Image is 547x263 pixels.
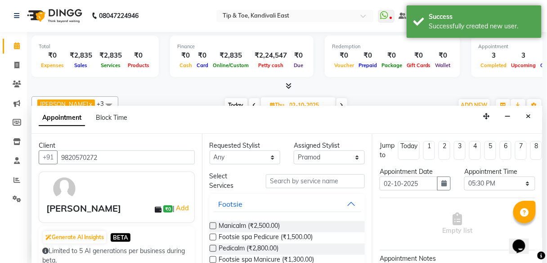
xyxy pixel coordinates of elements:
span: | [173,203,190,213]
span: Online/Custom [211,62,251,68]
div: ₹0 [291,50,306,61]
span: Pedicalm (₹2,800.00) [219,244,279,255]
span: Manicalm (₹2,500.00) [219,221,280,232]
span: Cash [177,62,194,68]
div: Client [39,141,195,150]
div: ₹0 [404,50,433,61]
span: Completed [479,62,509,68]
span: Today [225,98,247,112]
li: 6 [500,141,511,160]
li: 4 [469,141,481,160]
span: Wallet [433,62,453,68]
div: ₹0 [126,50,152,61]
input: 2025-10-02 [287,99,332,112]
span: Due [291,62,305,68]
li: 1 [423,141,435,160]
button: Close [522,109,535,123]
img: logo [23,3,85,28]
div: Assigned Stylist [294,141,365,150]
input: yyyy-mm-dd [380,177,438,190]
div: ₹2,835 [211,50,251,61]
div: Select Services [203,172,259,190]
a: x [88,100,92,108]
span: Empty list [443,213,473,236]
span: Thu [268,102,287,109]
li: 7 [515,141,527,160]
span: [PERSON_NAME] [40,100,88,108]
div: ₹2,835 [96,50,126,61]
b: 08047224946 [99,3,139,28]
div: Today [400,141,417,151]
span: Expenses [39,62,66,68]
iframe: chat widget [509,227,538,254]
div: Success [429,12,535,22]
span: Footsie spa Pedicure (₹1,500.00) [219,232,313,244]
span: Appointment [39,110,85,126]
div: 3 [509,50,538,61]
span: ADD NEW [461,102,488,109]
div: Appointment Time [464,167,535,177]
div: ₹2,24,547 [251,50,291,61]
li: 8 [530,141,542,160]
span: Upcoming [509,62,538,68]
li: 5 [484,141,496,160]
button: Footsie [213,196,362,212]
div: ₹0 [433,50,453,61]
span: Prepaid [356,62,379,68]
div: ₹0 [177,50,194,61]
div: ₹0 [332,50,356,61]
div: Appointment Date [380,167,451,177]
span: BETA [111,233,130,242]
button: ADD NEW [459,99,490,112]
div: ₹0 [39,50,66,61]
div: ₹0 [356,50,379,61]
div: [PERSON_NAME] [46,202,121,215]
span: Package [379,62,404,68]
span: +3 [97,100,111,107]
button: Generate AI Insights [43,231,106,244]
span: ₹0 [163,205,173,213]
div: Successfully created new user. [429,22,535,31]
button: +91 [39,150,58,164]
div: ₹0 [379,50,404,61]
div: ₹2,835 [66,50,96,61]
a: Add [175,203,190,213]
div: ₹0 [194,50,211,61]
span: Petty cash [256,62,286,68]
span: Gift Cards [404,62,433,68]
div: Jump to [380,141,395,160]
div: Footsie [219,199,243,209]
span: Services [99,62,123,68]
li: 2 [439,141,450,160]
input: Search by Name/Mobile/Email/Code [57,150,195,164]
span: Card [194,62,211,68]
div: 3 [479,50,509,61]
li: 3 [454,141,466,160]
span: Sales [72,62,90,68]
div: Finance [177,43,306,50]
div: Redemption [332,43,453,50]
span: Block Time [96,113,127,122]
span: Voucher [332,62,356,68]
input: Search by service name [266,174,365,188]
span: Products [126,62,152,68]
div: Total [39,43,152,50]
img: avatar [51,176,77,202]
div: Requested Stylist [210,141,281,150]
